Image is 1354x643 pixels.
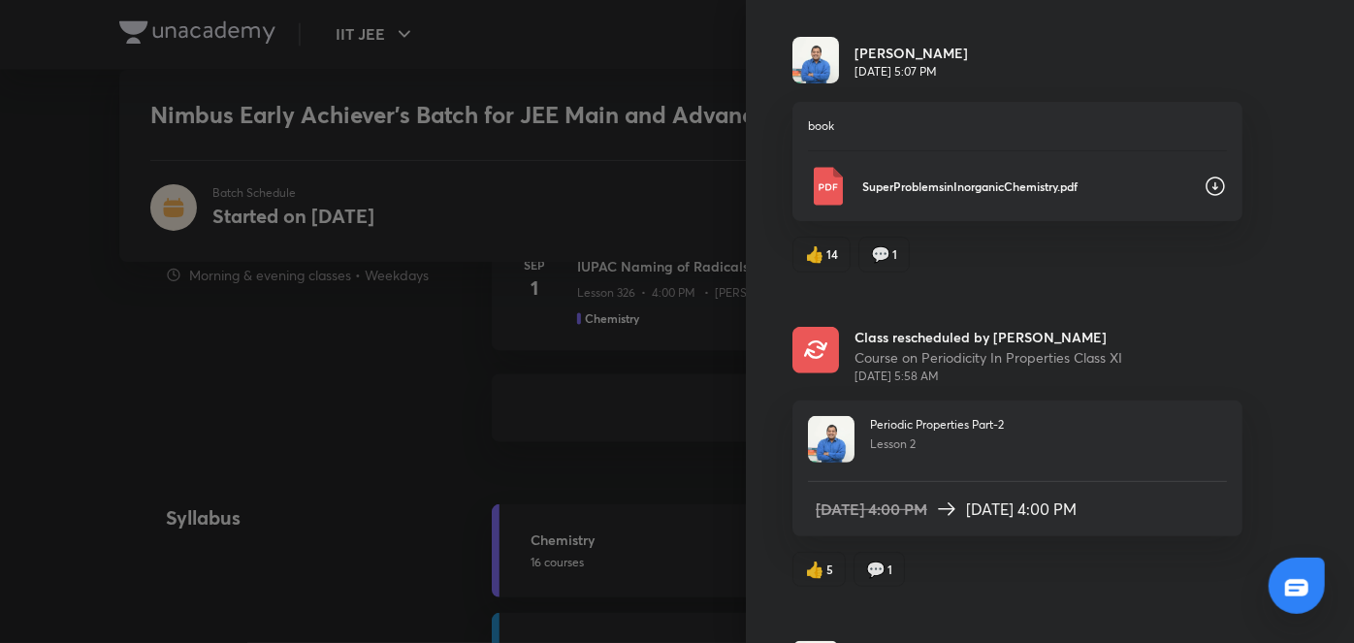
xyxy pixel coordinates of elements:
span: 1 [892,245,897,263]
img: rescheduled [792,327,839,373]
img: Pdf [808,167,847,206]
span: 14 [826,245,838,263]
span: [DATE] 5:58 AM [854,368,1122,385]
p: Course on Periodicity In Properties Class XI [854,347,1122,368]
span: like [805,561,824,578]
span: comment [866,561,886,578]
h6: [PERSON_NAME] [854,43,968,63]
span: [DATE] 4:00 PM [966,498,1077,521]
span: [DATE] 4:00 PM [816,498,927,521]
span: 5 [826,561,833,578]
img: Avatar [792,37,839,83]
p: Class rescheduled by [PERSON_NAME] [854,327,1122,347]
span: like [805,245,824,263]
span: Lesson 2 [870,436,916,451]
span: comment [871,245,890,263]
p: book [808,117,1227,135]
p: SuperProblemsinInorganicChemistry.pdf [862,177,1188,195]
img: Avatar [808,416,854,463]
span: 1 [887,561,892,578]
p: Periodic Properties Part-2 [870,416,1004,434]
p: [DATE] 5:07 PM [854,63,968,80]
